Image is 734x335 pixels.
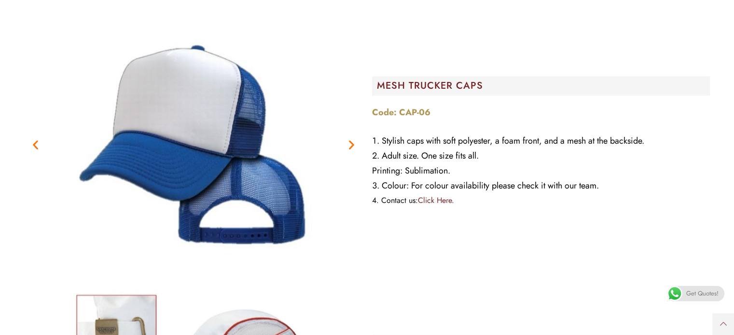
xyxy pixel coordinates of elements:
[418,194,454,205] a: Click Here.
[346,138,358,150] div: Next slide
[372,193,710,207] li: Contact us:
[29,138,42,150] div: Previous slide
[686,286,719,301] span: Get Quotes!
[25,24,362,265] div: 1 / 5
[73,24,314,265] img: 11-1
[372,134,710,148] li: Stylish caps with soft polyester, a foam front, and a mesh at the backside.
[372,148,710,178] li: Adult size. One size fits all. Printing: Sublimation.
[25,24,362,265] div: Image Carousel
[372,106,430,119] strong: Code: CAP-06
[377,81,710,91] h2: MESH TRUCKER CAPS​
[382,179,599,192] span: Colour: For colour availability please check it with our team.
